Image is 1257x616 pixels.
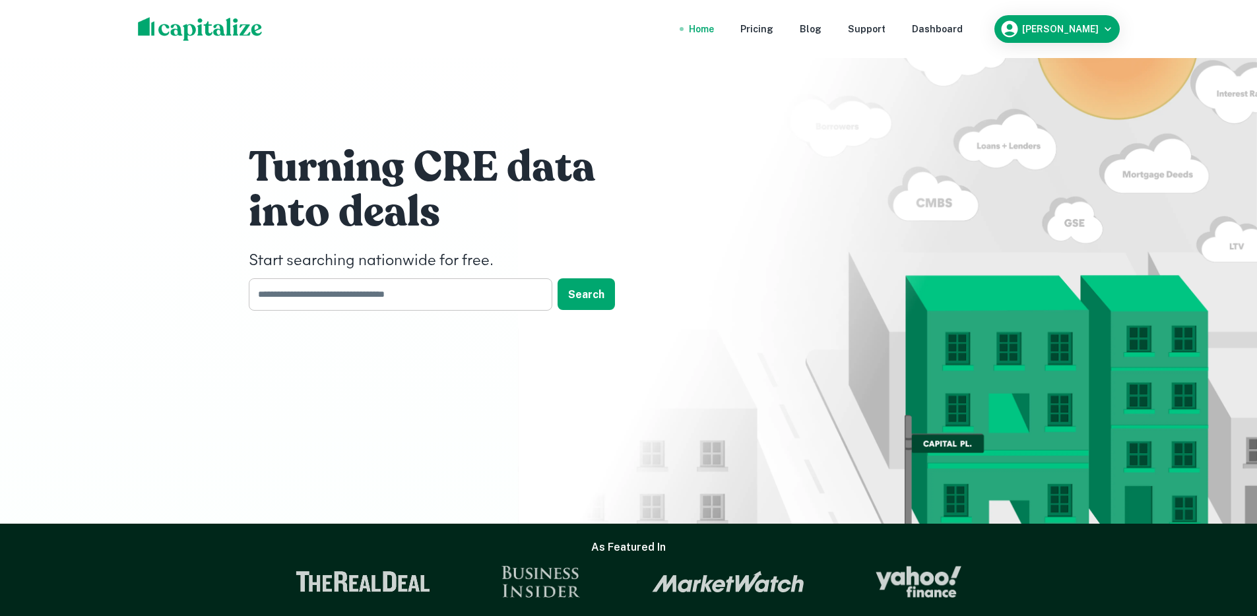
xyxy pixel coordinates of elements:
[994,15,1120,43] button: [PERSON_NAME]
[591,539,666,555] h6: As Featured In
[296,571,430,592] img: The Real Deal
[876,566,961,598] img: Yahoo Finance
[912,22,963,36] a: Dashboard
[249,186,645,239] h1: into deals
[501,566,581,598] img: Business Insider
[249,141,645,194] h1: Turning CRE data
[848,22,886,36] a: Support
[1191,510,1257,574] iframe: Chat Widget
[1022,24,1099,34] h6: [PERSON_NAME]
[558,278,615,310] button: Search
[689,22,714,36] a: Home
[800,22,822,36] a: Blog
[138,17,263,41] img: capitalize-logo.png
[652,570,804,593] img: Market Watch
[249,249,645,273] h4: Start searching nationwide for free.
[740,22,773,36] a: Pricing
